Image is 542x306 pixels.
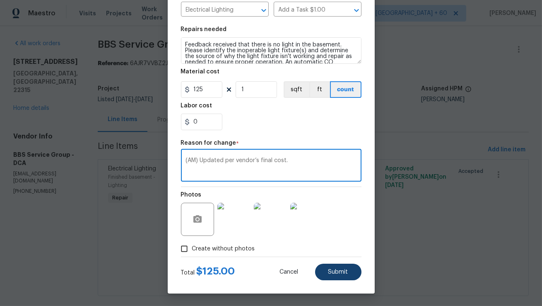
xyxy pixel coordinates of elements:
span: Create without photos [192,245,255,253]
button: Open [258,5,270,16]
textarea: (AM) Updated per vendor’s final cost. [186,158,357,175]
span: Submit [328,269,348,275]
button: count [330,81,361,98]
button: Submit [315,264,361,280]
textarea: Feedback received that there is no light in the basement. Please identify the inoperable light fi... [181,37,361,64]
div: Total [181,267,235,277]
span: $ 125.00 [197,266,235,276]
button: ft [309,81,330,98]
h5: Labor cost [181,103,212,109]
button: sqft [284,81,309,98]
button: Cancel [267,264,312,280]
h5: Reason for change [181,140,236,146]
h5: Repairs needed [181,27,227,32]
h5: Photos [181,192,202,198]
h5: Material cost [181,69,220,75]
button: Open [351,5,362,16]
span: Cancel [280,269,299,275]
